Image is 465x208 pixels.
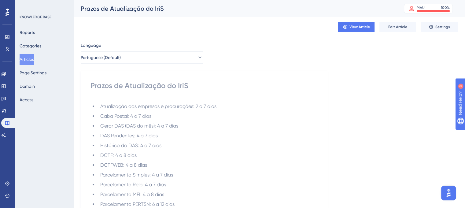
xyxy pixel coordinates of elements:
[81,4,389,13] div: Prazos de Atualização do IriS
[417,5,425,10] div: MAU
[100,162,147,168] span: DCTFWEB: 4 a 8 dias
[20,27,35,38] button: Reports
[20,94,33,105] button: Access
[81,51,203,64] button: Portuguese (Default)
[100,191,164,197] span: Parcelamento MEI: 4 a 8 dias
[90,81,318,91] div: Prazos de Atualização do IriS
[349,24,370,29] span: View Article
[20,81,35,92] button: Domain
[100,133,158,139] span: DAS Pendentes: 4 a 7 dias
[20,67,46,78] button: Page Settings
[20,15,51,20] div: KNOWLEDGE BASE
[100,182,166,188] span: Parcelamento Relp: 4 a 7 dias
[100,152,137,158] span: DCTF: 4 a 8 dias
[100,172,173,178] span: Parcelamento Simples: 4 a 7 dias
[441,5,450,10] div: 100 %
[20,40,41,51] button: Categories
[42,3,44,8] div: 3
[100,103,216,109] span: Atualização das empresas e procurações: 2 a 7 dias
[388,24,407,29] span: Edit Article
[81,42,101,49] span: Language
[14,2,38,9] span: Need Help?
[379,22,416,32] button: Edit Article
[20,54,34,65] button: Articles
[439,184,458,202] iframe: UserGuiding AI Assistant Launcher
[338,22,375,32] button: View Article
[100,201,175,207] span: Parcelamento PERTSN: 6 a 12 dias
[100,143,161,148] span: Histórico do DAS: 4 a 7 dias
[100,123,178,129] span: Gerar DAS (DAS do mês): 4 a 7 dias
[100,113,151,119] span: Caixa Postal: 4 a 7 dias
[81,54,121,61] span: Portuguese (Default)
[435,24,450,29] span: Settings
[421,22,458,32] button: Settings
